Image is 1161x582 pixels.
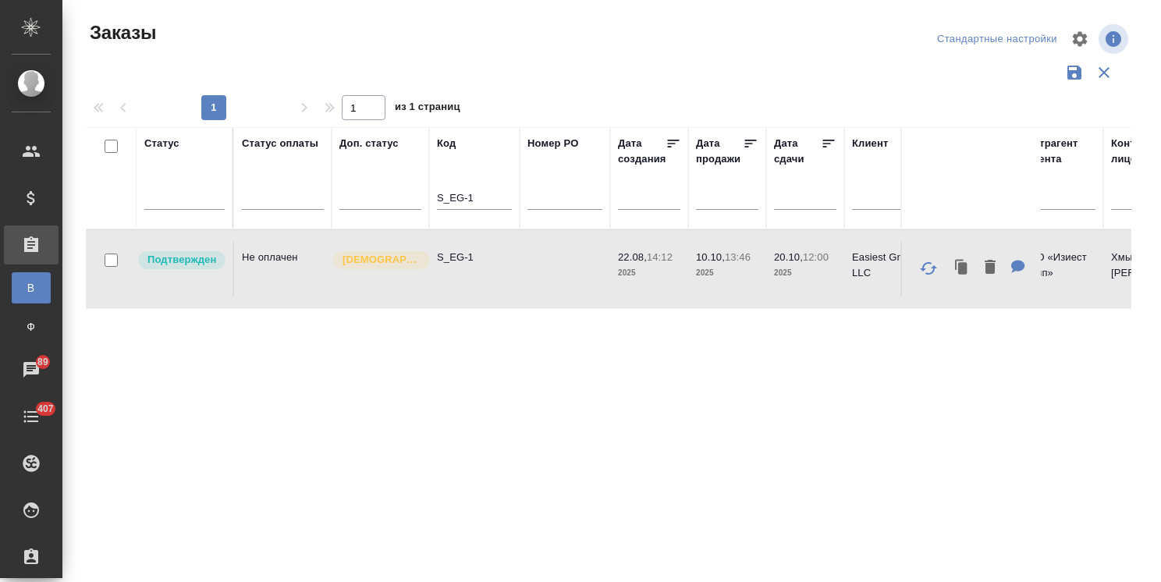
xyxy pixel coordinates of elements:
span: 407 [28,401,63,417]
button: Сохранить фильтры [1060,58,1089,87]
p: 10.10, [696,251,725,263]
div: Дата создания [618,136,666,167]
div: Выставляет КМ после уточнения всех необходимых деталей и получения согласия клиента на запуск. С ... [137,250,225,271]
a: 407 [4,397,59,436]
button: Сбросить фильтры [1089,58,1119,87]
p: 13:46 [725,251,751,263]
div: Код [437,136,456,151]
a: 89 [4,350,59,389]
div: Доп. статус [339,136,399,151]
span: Ф [20,319,43,335]
p: S_EG-1 [437,250,512,265]
p: ООО «Изиест Групп» [1021,250,1095,281]
p: 14:12 [647,251,673,263]
div: Номер PO [527,136,578,151]
div: Дата сдачи [774,136,821,167]
div: Статус оплаты [242,136,318,151]
span: Посмотреть информацию [1099,24,1131,54]
div: Контрагент клиента [1021,136,1095,167]
div: Дата продажи [696,136,743,167]
span: Настроить таблицу [1061,20,1099,58]
span: 89 [28,354,58,370]
p: 2025 [774,265,836,281]
p: 22.08, [618,251,647,263]
button: Удалить [977,252,1003,284]
div: Статус [144,136,179,151]
p: Подтвержден [147,252,216,268]
td: Не оплачен [234,242,332,296]
span: В [20,280,43,296]
p: [DEMOGRAPHIC_DATA] [343,252,421,268]
button: Клонировать [947,252,977,284]
div: split button [933,27,1061,51]
p: 20.10, [774,251,803,263]
p: 2025 [696,265,758,281]
div: Клиент [852,136,888,151]
span: Заказы [86,20,156,45]
button: Для КМ: 15.09: Аня П.: Договор согласован, подписан. Скоро должны обменяться оригиналами. После с... [1003,252,1033,284]
a: В [12,272,51,303]
a: Ф [12,311,51,342]
span: из 1 страниц [395,98,460,120]
p: 2025 [618,265,680,281]
p: 12:00 [803,251,829,263]
p: Easiest Group, LLC​ [852,250,927,281]
div: Выставляется автоматически для первых 3 заказов нового контактного лица. Особое внимание [332,250,421,271]
button: Обновить [910,250,947,287]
